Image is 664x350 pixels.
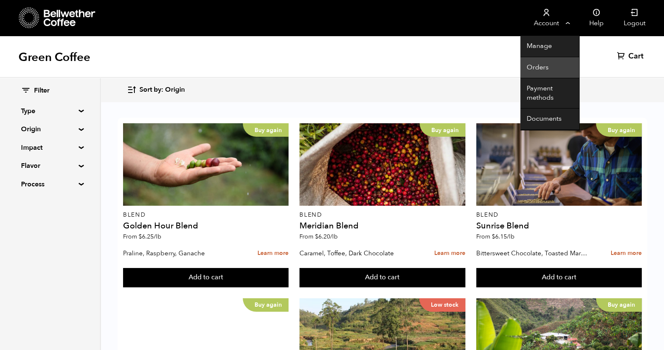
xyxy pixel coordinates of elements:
[139,233,161,241] bdi: 6.25
[123,222,289,230] h4: Golden Hour Blend
[476,233,514,241] span: From
[299,212,465,218] p: Blend
[507,233,514,241] span: /lb
[299,233,338,241] span: From
[419,298,465,312] p: Low stock
[34,86,50,95] span: Filter
[611,244,642,262] a: Learn more
[21,106,79,116] summary: Type
[299,222,465,230] h4: Meridian Blend
[476,247,589,260] p: Bittersweet Chocolate, Toasted Marshmallow, Candied Orange, Praline
[520,78,579,109] a: Payment methods
[617,51,646,61] a: Cart
[243,123,289,137] p: Buy again
[123,233,161,241] span: From
[492,233,495,241] span: $
[299,247,412,260] p: Caramel, Toffee, Dark Chocolate
[21,124,79,134] summary: Origin
[123,268,289,287] button: Add to cart
[123,247,236,260] p: Praline, Raspberry, Ganache
[123,212,289,218] p: Blend
[596,298,642,312] p: Buy again
[243,298,289,312] p: Buy again
[139,85,185,95] span: Sort by: Origin
[299,123,465,206] a: Buy again
[127,80,185,100] button: Sort by: Origin
[139,233,142,241] span: $
[492,233,514,241] bdi: 6.15
[21,179,79,189] summary: Process
[18,50,90,65] h1: Green Coffee
[520,36,579,57] a: Manage
[299,268,465,287] button: Add to cart
[257,244,289,262] a: Learn more
[476,268,642,287] button: Add to cart
[21,161,79,171] summary: Flavor
[21,143,79,153] summary: Impact
[476,123,642,206] a: Buy again
[123,123,289,206] a: Buy again
[315,233,318,241] span: $
[520,109,579,130] a: Documents
[596,123,642,137] p: Buy again
[154,233,161,241] span: /lb
[420,123,465,137] p: Buy again
[476,222,642,230] h4: Sunrise Blend
[315,233,338,241] bdi: 6.20
[520,57,579,79] a: Orders
[476,212,642,218] p: Blend
[330,233,338,241] span: /lb
[628,51,643,61] span: Cart
[434,244,465,262] a: Learn more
